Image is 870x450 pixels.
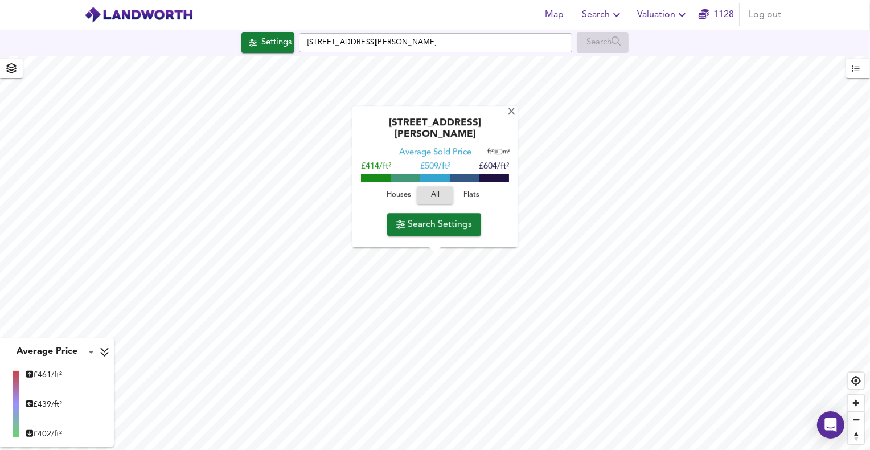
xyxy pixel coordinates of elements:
div: Enable a Source before running a Search [577,32,629,53]
button: Flats [453,187,490,204]
div: Settings [261,35,292,50]
button: Valuation [633,3,693,26]
span: m² [503,149,510,156]
div: X [507,107,516,118]
button: Search [577,3,628,26]
span: Search Settings [396,216,472,232]
div: £ 439/ft² [26,399,62,410]
button: Map [536,3,573,26]
div: £ 402/ft² [26,428,62,440]
button: Log out [744,3,786,26]
img: logo [84,6,193,23]
button: Settings [241,32,294,53]
button: 1128 [698,3,734,26]
span: All [422,189,448,202]
span: £414/ft² [361,163,391,171]
button: Zoom in [848,395,864,411]
button: Zoom out [848,411,864,428]
span: Zoom out [848,412,864,428]
span: ft² [487,149,494,156]
button: Houses [380,187,417,204]
button: Reset bearing to north [848,428,864,444]
span: Flats [456,189,487,202]
div: £ 461/ft² [26,369,62,381]
span: £604/ft² [479,163,509,171]
button: Search Settings [387,213,481,236]
span: Map [541,7,568,23]
div: Average Price [10,343,98,361]
span: Search [582,7,623,23]
a: 1128 [699,7,734,23]
button: All [417,187,453,204]
span: Houses [383,189,414,202]
div: Open Intercom Messenger [817,411,844,439]
div: [STREET_ADDRESS][PERSON_NAME] [358,118,512,148]
span: £ 509/ft² [420,163,450,171]
div: Click to configure Search Settings [241,32,294,53]
div: Average Sold Price [399,148,471,159]
button: Find my location [848,373,864,389]
input: Enter a location... [299,33,572,52]
span: Log out [749,7,781,23]
span: Valuation [637,7,689,23]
